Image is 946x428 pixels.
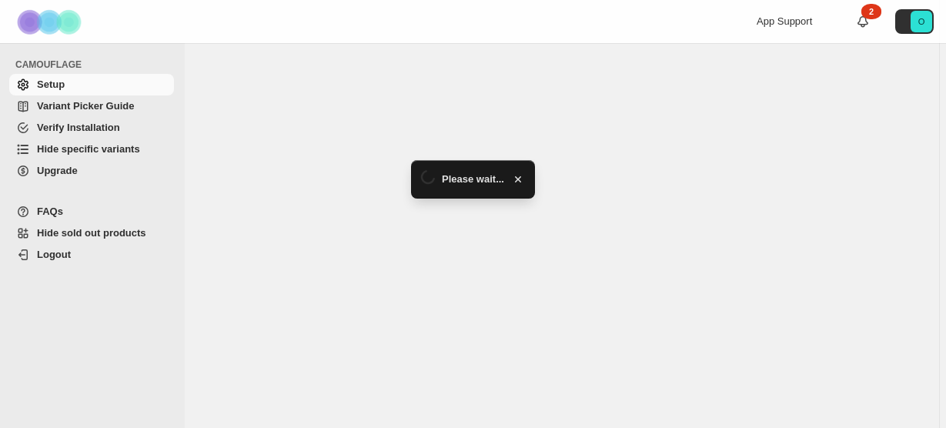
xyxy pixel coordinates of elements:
[9,139,174,160] a: Hide specific variants
[9,244,174,266] a: Logout
[861,4,881,19] div: 2
[9,201,174,222] a: FAQs
[37,227,146,239] span: Hide sold out products
[895,9,934,34] button: Avatar with initials O
[918,17,925,26] text: O
[37,122,120,133] span: Verify Installation
[9,74,174,95] a: Setup
[911,11,932,32] span: Avatar with initials O
[37,249,71,260] span: Logout
[37,100,134,112] span: Variant Picker Guide
[9,160,174,182] a: Upgrade
[855,14,871,29] a: 2
[9,222,174,244] a: Hide sold out products
[757,15,812,27] span: App Support
[37,79,65,90] span: Setup
[12,1,89,43] img: Camouflage
[9,117,174,139] a: Verify Installation
[37,206,63,217] span: FAQs
[37,165,78,176] span: Upgrade
[15,59,177,71] span: CAMOUFLAGE
[9,95,174,117] a: Variant Picker Guide
[37,143,140,155] span: Hide specific variants
[442,172,504,187] span: Please wait...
